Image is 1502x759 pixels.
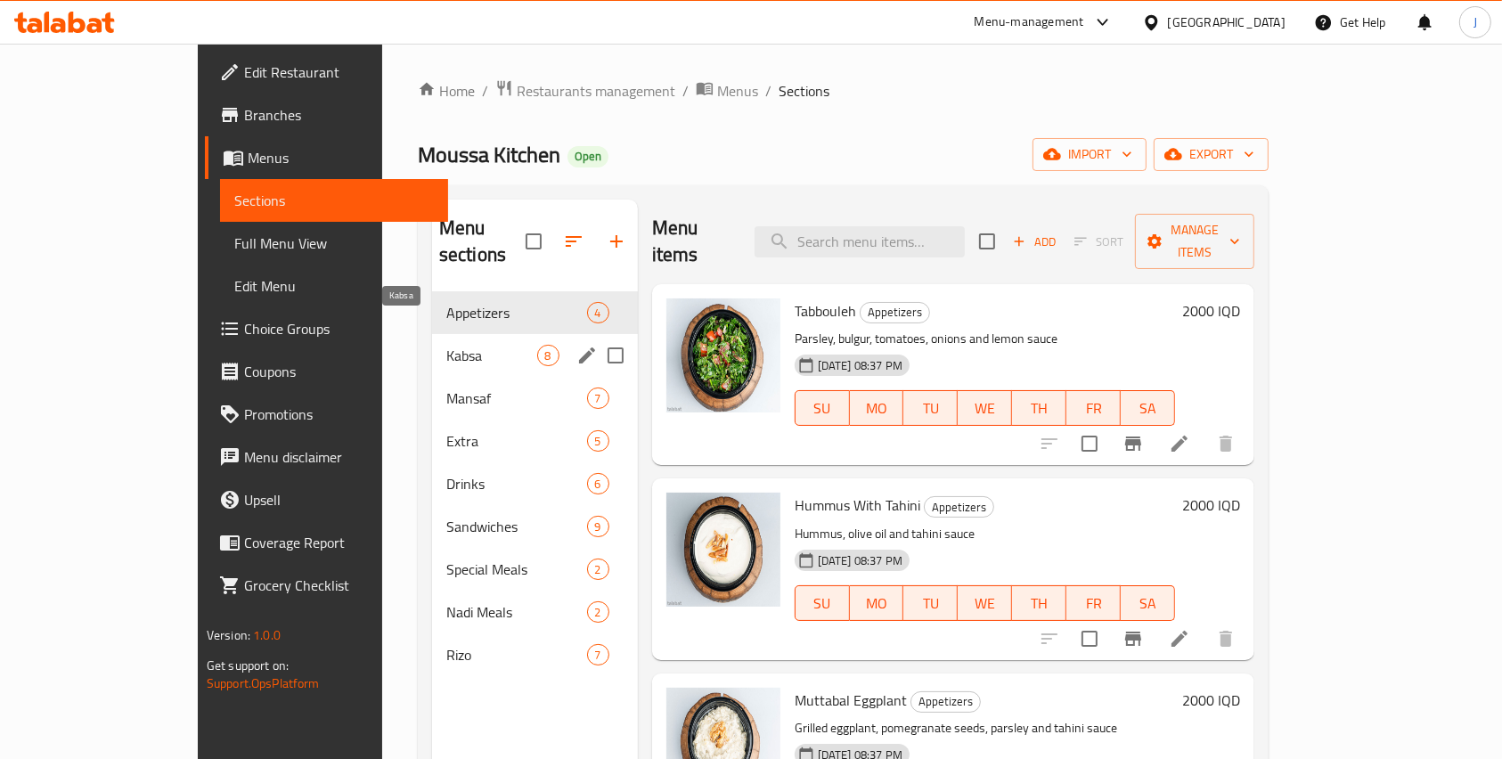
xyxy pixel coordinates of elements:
span: Open [567,149,608,164]
span: Add [1010,232,1058,252]
button: TU [903,585,958,621]
p: Hummus, olive oil and tahini sauce [795,523,1175,545]
span: J [1473,12,1477,32]
span: SU [803,591,843,616]
div: Extra5 [432,420,638,462]
div: Drinks6 [432,462,638,505]
button: SA [1121,390,1175,426]
h6: 2000 IQD [1182,688,1240,713]
a: Restaurants management [495,79,675,102]
div: Rizo [446,644,587,665]
button: WE [958,390,1012,426]
span: Select all sections [515,223,552,260]
span: Menus [248,147,435,168]
span: Tabbouleh [795,298,856,324]
a: Sections [220,179,449,222]
span: Edit Menu [234,275,435,297]
span: Select section first [1063,228,1135,256]
span: 2 [588,604,608,621]
img: Tabbouleh [666,298,780,412]
a: Branches [205,94,449,136]
span: Coupons [244,361,435,382]
span: Hummus With Tahini [795,492,920,518]
a: Coverage Report [205,521,449,564]
div: items [587,516,609,537]
h2: Menu items [652,215,733,268]
button: delete [1204,617,1247,660]
button: SA [1121,585,1175,621]
div: items [587,644,609,665]
span: Select section [968,223,1006,260]
span: Appetizers [925,497,993,518]
span: Select to update [1071,425,1108,462]
span: Add item [1006,228,1063,256]
div: Appetizers [910,691,981,713]
a: Menus [205,136,449,179]
p: Grilled eggplant, pomegranate seeds, parsley and tahini sauce [795,717,1175,739]
span: import [1047,143,1132,166]
div: Nadi Meals2 [432,591,638,633]
div: Rizo7 [432,633,638,676]
div: items [587,302,609,323]
button: TH [1012,390,1066,426]
div: items [587,388,609,409]
div: Special Meals [446,559,587,580]
span: 6 [588,476,608,493]
div: items [587,601,609,623]
span: Kabsa [446,345,537,366]
span: Moussa Kitchen [418,135,560,175]
a: Edit Restaurant [205,51,449,94]
a: Edit menu item [1169,433,1190,454]
a: Choice Groups [205,307,449,350]
span: Sandwiches [446,516,587,537]
button: Add [1006,228,1063,256]
div: Appetizers [860,302,930,323]
span: Edit Restaurant [244,61,435,83]
nav: breadcrumb [418,79,1269,102]
div: items [587,430,609,452]
button: TH [1012,585,1066,621]
div: items [537,345,559,366]
a: Menu disclaimer [205,436,449,478]
button: SU [795,390,850,426]
span: WE [965,396,1005,421]
div: items [587,559,609,580]
div: Appetizers4 [432,291,638,334]
a: Support.OpsPlatform [207,672,320,695]
span: SU [803,396,843,421]
span: 9 [588,518,608,535]
h2: Menu sections [439,215,526,268]
button: Add section [595,220,638,263]
span: Appetizers [446,302,587,323]
button: edit [574,342,600,369]
span: 7 [588,390,608,407]
span: TU [910,591,951,616]
a: Edit Menu [220,265,449,307]
span: 1.0.0 [253,624,281,647]
span: 4 [588,305,608,322]
span: Sections [234,190,435,211]
button: Branch-specific-item [1112,617,1155,660]
button: export [1154,138,1269,171]
span: TH [1019,591,1059,616]
span: Sort sections [552,220,595,263]
button: import [1033,138,1147,171]
span: MO [857,396,897,421]
span: TU [910,396,951,421]
h6: 2000 IQD [1182,298,1240,323]
div: items [587,473,609,494]
span: Choice Groups [244,318,435,339]
button: Branch-specific-item [1112,422,1155,465]
span: Mansaf [446,388,587,409]
div: Drinks [446,473,587,494]
span: Get support on: [207,654,289,677]
button: TU [903,390,958,426]
span: Grocery Checklist [244,575,435,596]
span: Appetizers [861,302,929,322]
li: / [682,80,689,102]
span: Branches [244,104,435,126]
li: / [765,80,771,102]
div: Appetizers [924,496,994,518]
span: Full Menu View [234,233,435,254]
